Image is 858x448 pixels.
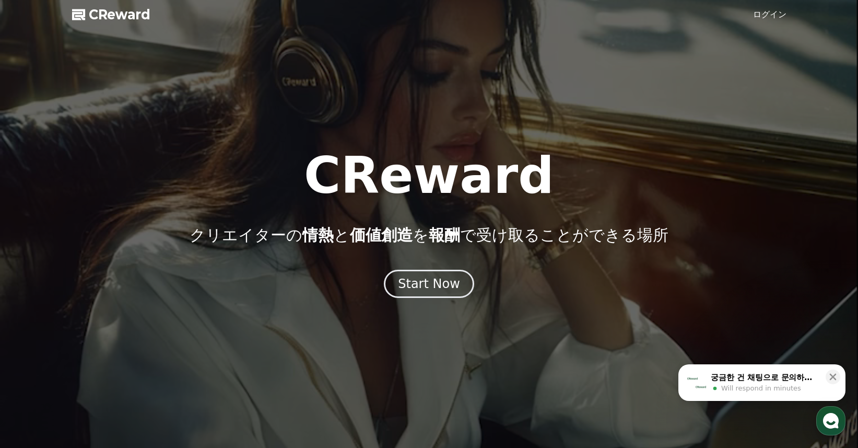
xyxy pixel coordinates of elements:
[302,226,334,244] span: 情熱
[398,275,460,292] div: Start Now
[753,8,786,21] a: ログイン
[190,226,668,245] p: クリエイターの と を で受け取ることができる場所
[89,6,150,23] span: CReward
[384,280,474,290] a: Start Now
[384,270,474,298] button: Start Now
[304,151,554,201] h1: CReward
[72,6,150,23] a: CReward
[350,226,413,244] span: 価値創造
[429,226,460,244] span: 報酬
